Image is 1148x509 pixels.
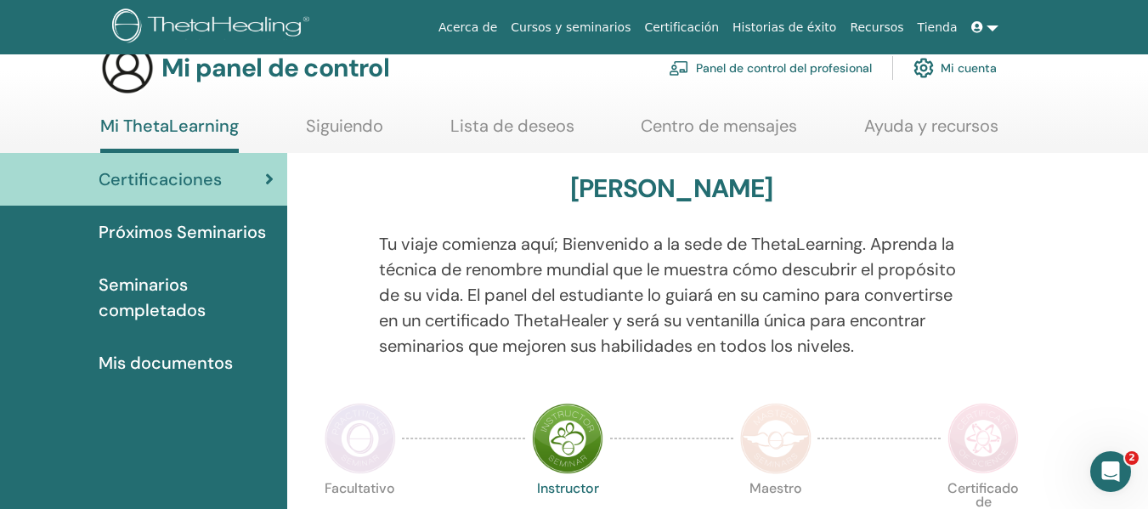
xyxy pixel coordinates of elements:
[100,116,239,153] a: Mi ThetaLearning
[161,51,389,84] font: Mi panel de control
[99,352,233,374] font: Mis documentos
[504,12,637,43] a: Cursos y seminarios
[644,20,719,34] font: Certificación
[450,115,574,137] font: Lista de deseos
[843,12,910,43] a: Recursos
[99,221,266,243] font: Próximos Seminarios
[325,479,395,497] font: Facultativo
[1090,451,1131,492] iframe: Chat en vivo de Intercom
[511,20,631,34] font: Cursos y seminarios
[99,168,222,190] font: Certificaciones
[432,12,504,43] a: Acerca de
[532,403,603,474] img: Instructor
[740,403,812,474] img: Maestro
[732,20,836,34] font: Historias de éxito
[641,116,797,149] a: Centro de mensajes
[850,20,903,34] font: Recursos
[696,61,872,76] font: Panel de control del profesional
[112,8,315,47] img: logo.png
[99,274,206,321] font: Seminarios completados
[726,12,843,43] a: Historias de éxito
[325,403,396,474] img: Facultativo
[911,12,964,43] a: Tienda
[450,116,574,149] a: Lista de deseos
[306,115,383,137] font: Siguiendo
[669,60,689,76] img: chalkboard-teacher.svg
[306,116,383,149] a: Siguiendo
[669,49,872,87] a: Panel de control del profesional
[918,20,958,34] font: Tienda
[941,61,997,76] font: Mi cuenta
[864,116,998,149] a: Ayuda y recursos
[438,20,497,34] font: Acerca de
[379,233,956,357] font: Tu viaje comienza aquí; Bienvenido a la sede de ThetaLearning. Aprenda la técnica de renombre mun...
[913,54,934,82] img: cog.svg
[641,115,797,137] font: Centro de mensajes
[100,115,239,137] font: Mi ThetaLearning
[637,12,726,43] a: Certificación
[864,115,998,137] font: Ayuda y recursos
[749,479,802,497] font: Maestro
[947,403,1019,474] img: Certificado de Ciencias
[570,172,773,205] font: [PERSON_NAME]
[913,49,997,87] a: Mi cuenta
[1128,452,1135,463] font: 2
[537,479,599,497] font: Instructor
[100,41,155,95] img: generic-user-icon.jpg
